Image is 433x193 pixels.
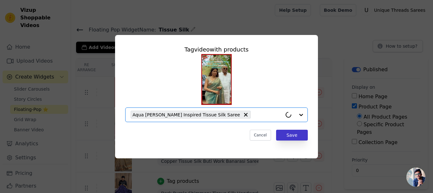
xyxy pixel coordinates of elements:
div: Open chat [406,168,425,187]
button: Save [276,130,308,141]
img: reel-preview-27bbf8-3.myshopify.com-3331530959458585519_7526821199.jpeg [201,54,232,105]
span: Aqua [PERSON_NAME] Inspired Tissue Silk Saree [132,111,240,118]
button: Cancel [250,130,271,141]
div: Tag video with products [125,45,308,54]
